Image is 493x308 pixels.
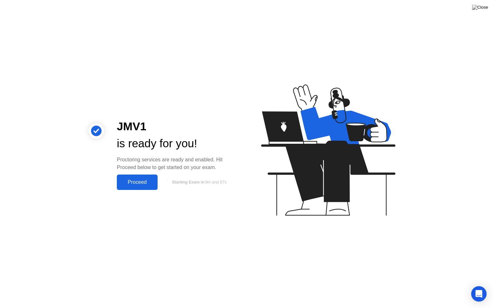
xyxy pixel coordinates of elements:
[472,5,488,10] img: Close
[117,135,236,152] div: is ready for you!
[119,179,156,185] div: Proceed
[117,118,236,135] div: JMV1
[471,286,487,302] div: Open Intercom Messenger
[117,156,236,171] div: Proctoring services are ready and enabled. Hit Proceed below to get started on your exam.
[117,175,158,190] button: Proceed
[161,176,236,188] button: Starting Exam in9m and 57s
[205,180,227,184] span: 9m and 57s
